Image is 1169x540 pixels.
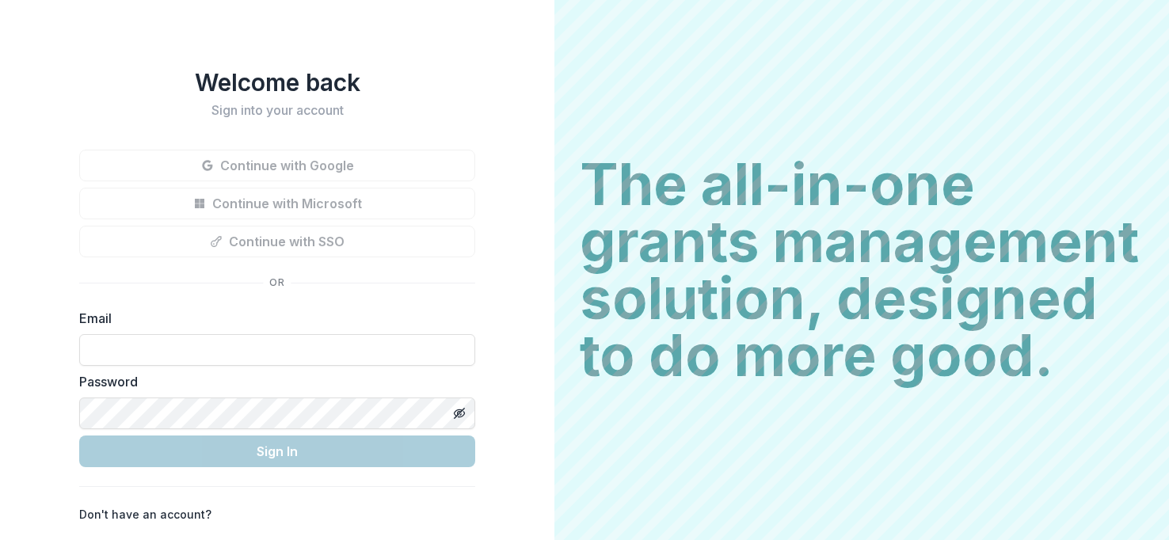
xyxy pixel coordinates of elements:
[79,372,466,391] label: Password
[79,435,475,467] button: Sign In
[79,68,475,97] h1: Welcome back
[79,226,475,257] button: Continue with SSO
[79,103,475,118] h2: Sign into your account
[79,309,466,328] label: Email
[79,150,475,181] button: Continue with Google
[447,401,472,426] button: Toggle password visibility
[79,188,475,219] button: Continue with Microsoft
[79,506,211,523] p: Don't have an account?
